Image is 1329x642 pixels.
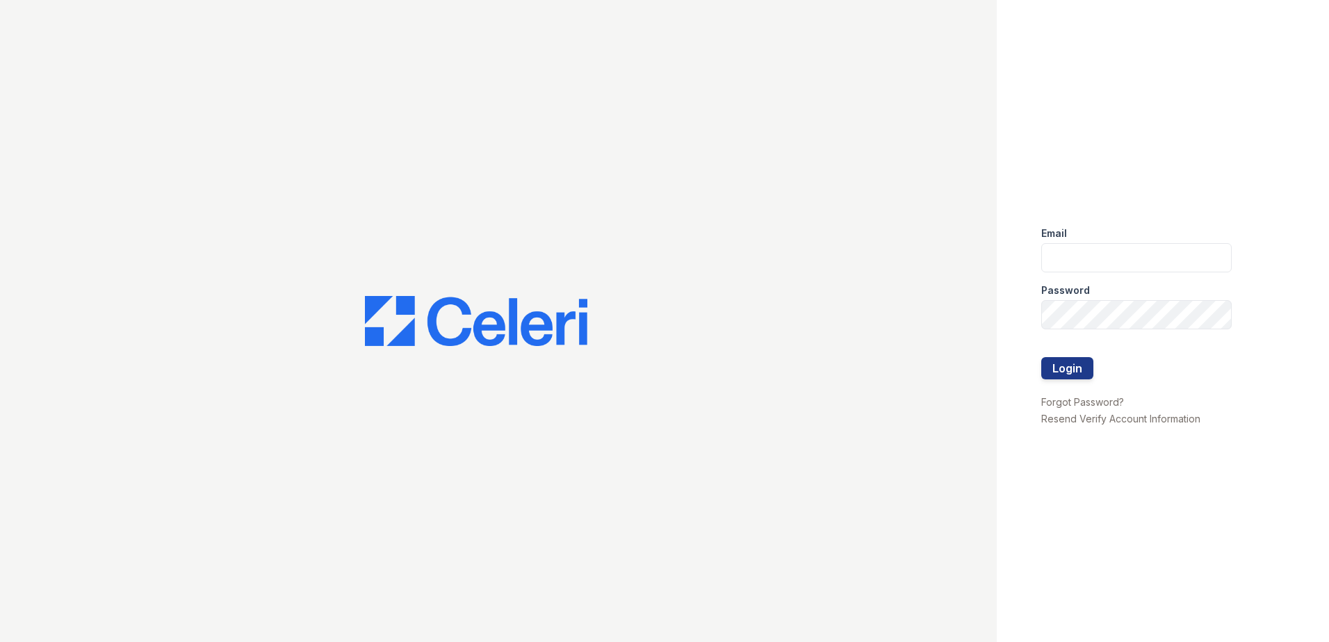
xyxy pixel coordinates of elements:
[1041,357,1093,379] button: Login
[1041,396,1124,408] a: Forgot Password?
[365,296,587,346] img: CE_Logo_Blue-a8612792a0a2168367f1c8372b55b34899dd931a85d93a1a3d3e32e68fde9ad4.png
[1041,227,1067,240] label: Email
[1041,413,1200,425] a: Resend Verify Account Information
[1041,283,1090,297] label: Password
